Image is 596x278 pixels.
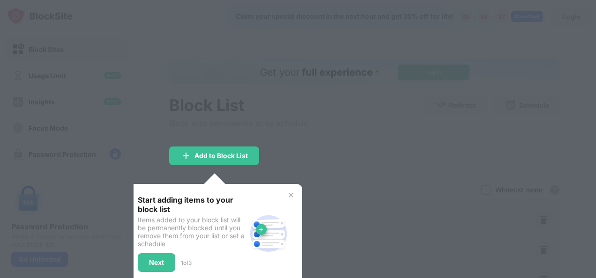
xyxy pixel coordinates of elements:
img: block-site.svg [246,211,291,256]
div: Add to Block List [194,152,248,160]
div: Start adding items to your block list [138,195,246,214]
div: 1 of 3 [181,259,192,266]
img: x-button.svg [287,191,295,199]
div: Next [149,259,164,266]
div: Items added to your block list will be permanently blocked until you remove them from your list o... [138,216,246,248]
